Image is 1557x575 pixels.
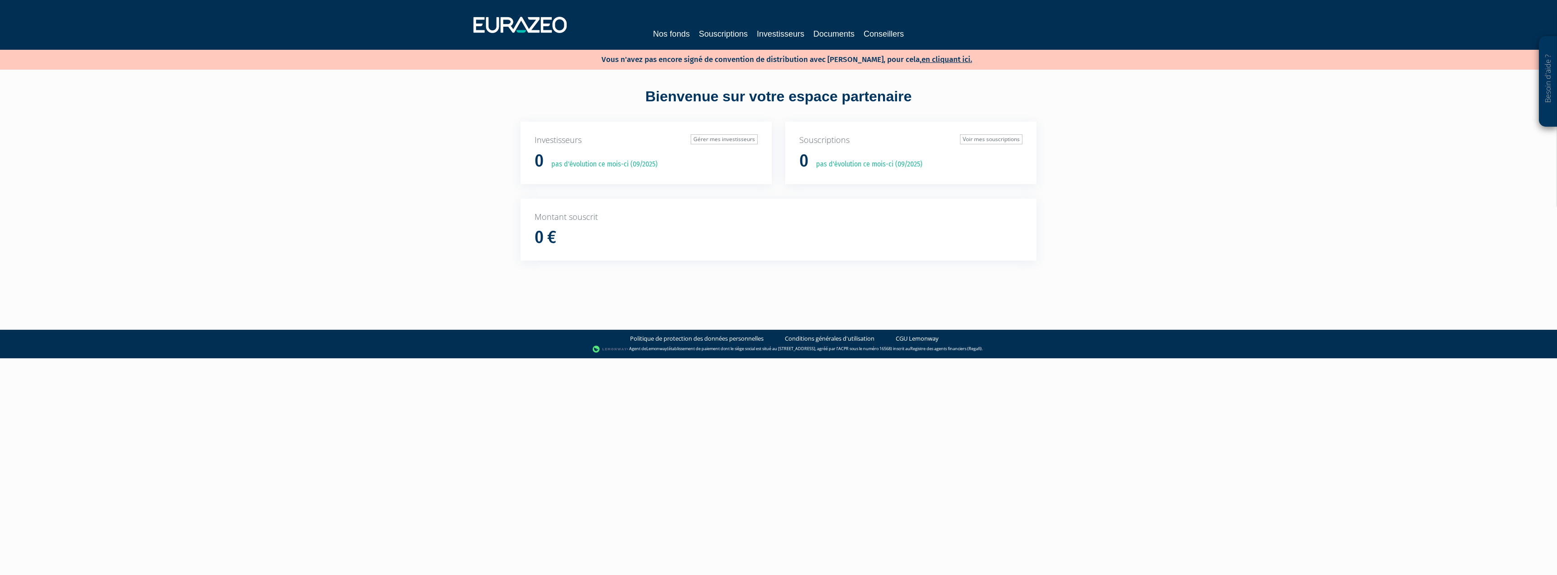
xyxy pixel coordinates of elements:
[799,134,1022,146] p: Souscriptions
[9,345,1548,354] div: - Agent de (établissement de paiement dont le siège social est situé au [STREET_ADDRESS], agréé p...
[535,211,1022,223] p: Montant souscrit
[630,334,764,343] a: Politique de protection des données personnelles
[864,28,904,40] a: Conseillers
[699,28,748,40] a: Souscriptions
[757,28,804,40] a: Investisseurs
[514,86,1043,122] div: Bienvenue sur votre espace partenaire
[473,17,567,33] img: 1732889491-logotype_eurazeo_blanc_rvb.png
[810,159,922,170] p: pas d'évolution ce mois-ci (09/2025)
[922,55,972,64] a: en cliquant ici.
[545,159,658,170] p: pas d'évolution ce mois-ci (09/2025)
[813,28,855,40] a: Documents
[535,228,556,247] h1: 0 €
[535,152,544,171] h1: 0
[592,345,627,354] img: logo-lemonway.png
[535,134,758,146] p: Investisseurs
[896,334,939,343] a: CGU Lemonway
[691,134,758,144] a: Gérer mes investisseurs
[646,346,667,352] a: Lemonway
[960,134,1022,144] a: Voir mes souscriptions
[910,346,982,352] a: Registre des agents financiers (Regafi)
[653,28,690,40] a: Nos fonds
[785,334,874,343] a: Conditions générales d'utilisation
[1543,41,1553,123] p: Besoin d'aide ?
[799,152,808,171] h1: 0
[575,52,972,65] p: Vous n'avez pas encore signé de convention de distribution avec [PERSON_NAME], pour cela,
